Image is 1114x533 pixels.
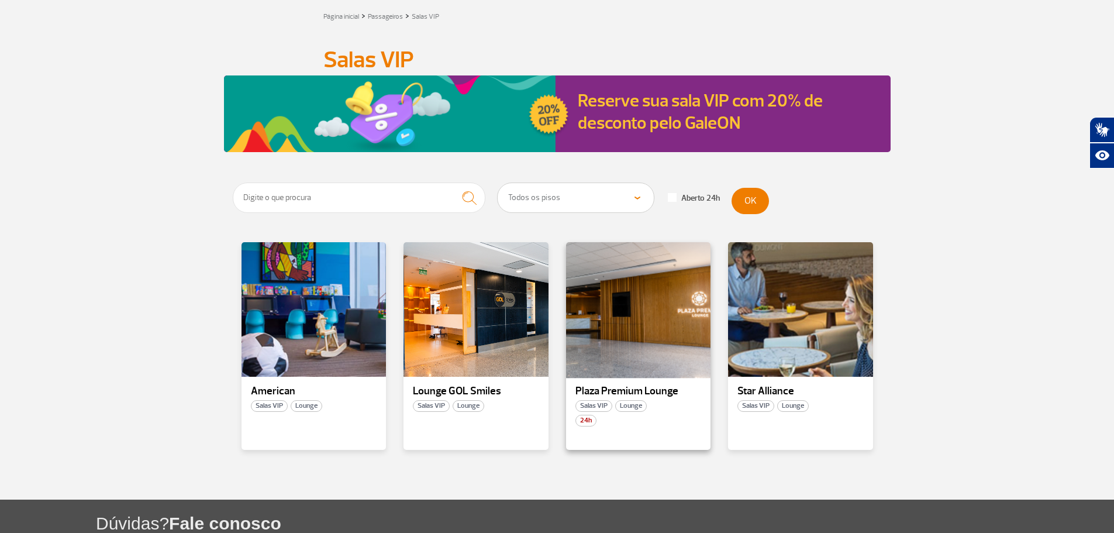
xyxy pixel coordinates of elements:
a: Página inicial [323,12,359,21]
span: Lounge [777,400,809,412]
div: Plugin de acessibilidade da Hand Talk. [1089,117,1114,169]
span: Salas VIP [575,400,612,412]
input: Digite o que procura [233,183,486,213]
span: Salas VIP [737,400,774,412]
button: Abrir recursos assistivos. [1089,143,1114,169]
span: Salas VIP [413,400,450,412]
a: > [405,9,409,22]
span: Salas VIP [251,400,288,412]
a: Reserve sua sala VIP com 20% de desconto pelo GaleON [578,90,823,134]
button: OK [732,188,769,214]
span: Fale conosco [169,514,281,533]
span: Lounge [453,400,484,412]
p: Star Alliance [737,386,864,397]
span: 24h [575,415,596,427]
p: Plaza Premium Lounge [575,386,702,397]
span: Lounge [291,400,322,412]
button: Abrir tradutor de língua de sinais. [1089,117,1114,143]
p: American [251,386,377,397]
a: Salas VIP [412,12,439,21]
h1: Salas VIP [323,50,791,70]
label: Aberto 24h [668,193,720,204]
a: > [361,9,365,22]
span: Lounge [615,400,647,412]
a: Passageiros [368,12,403,21]
p: Lounge GOL Smiles [413,386,539,397]
img: Reserve sua sala VIP com 20% de desconto pelo GaleON [224,75,571,152]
